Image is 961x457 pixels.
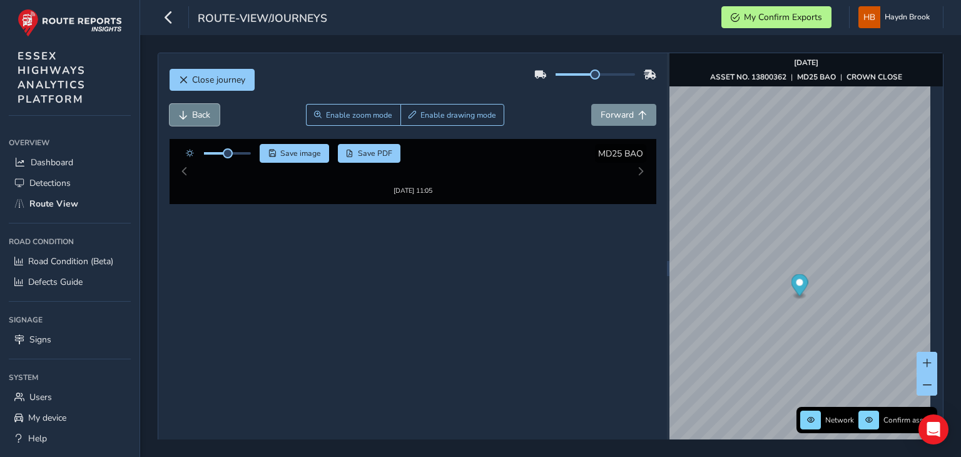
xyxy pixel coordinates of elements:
[9,133,131,152] div: Overview
[192,109,210,121] span: Back
[9,329,131,350] a: Signs
[847,72,902,82] strong: CROWN CLOSE
[601,109,634,121] span: Forward
[29,177,71,189] span: Detections
[198,11,327,28] span: route-view/journeys
[29,198,78,210] span: Route View
[9,408,131,428] a: My device
[29,391,52,403] span: Users
[794,58,818,68] strong: [DATE]
[591,104,656,126] button: Forward
[28,276,83,288] span: Defects Guide
[28,412,66,424] span: My device
[9,193,131,214] a: Route View
[260,144,329,163] button: Save
[883,415,933,425] span: Confirm assets
[375,170,451,179] div: [DATE] 11:05
[306,104,400,126] button: Zoom
[375,158,451,170] img: Thumbnail frame
[9,272,131,292] a: Defects Guide
[9,173,131,193] a: Detections
[358,148,392,158] span: Save PDF
[9,311,131,329] div: Signage
[918,414,948,444] div: Open Intercom Messenger
[29,334,51,346] span: Signs
[18,9,122,37] img: rr logo
[18,49,86,106] span: ESSEX HIGHWAYS ANALYTICS PLATFORM
[28,255,113,267] span: Road Condition (Beta)
[338,144,401,163] button: PDF
[858,6,934,28] button: Haydn Brook
[326,110,392,120] span: Enable zoom mode
[170,104,220,126] button: Back
[9,368,131,387] div: System
[280,148,321,158] span: Save image
[797,72,836,82] strong: MD25 BAO
[31,157,73,168] span: Dashboard
[710,72,902,82] div: | |
[791,274,808,300] div: Map marker
[885,6,930,28] span: Haydn Brook
[710,72,786,82] strong: ASSET NO. 13800362
[170,69,255,91] button: Close journey
[9,251,131,272] a: Road Condition (Beta)
[9,428,131,449] a: Help
[420,110,496,120] span: Enable drawing mode
[28,433,47,444] span: Help
[744,11,822,23] span: My Confirm Exports
[825,415,854,425] span: Network
[598,148,643,160] span: MD25 BAO
[400,104,505,126] button: Draw
[9,152,131,173] a: Dashboard
[858,6,880,28] img: diamond-layout
[192,74,245,86] span: Close journey
[721,6,831,28] button: My Confirm Exports
[9,387,131,408] a: Users
[9,232,131,251] div: Road Condition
